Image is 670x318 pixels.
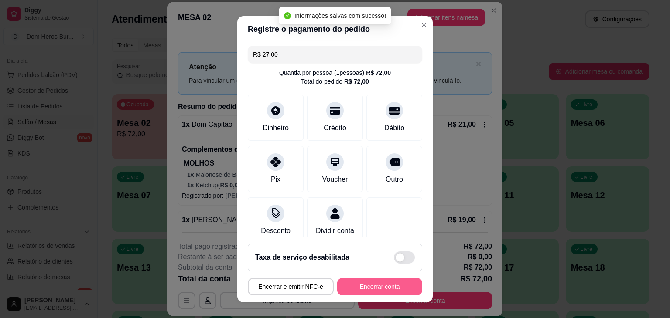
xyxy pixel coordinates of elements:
button: Encerrar conta [337,278,422,295]
div: R$ 72,00 [344,77,369,86]
span: Informações salvas com sucesso! [294,12,386,19]
div: Quantia por pessoa ( 1 pessoas) [279,68,391,77]
button: Encerrar e emitir NFC-e [248,278,334,295]
div: Pix [271,174,280,185]
header: Registre o pagamento do pedido [237,16,433,42]
div: Dinheiro [263,123,289,133]
div: Dividir conta [316,226,354,236]
span: check-circle [284,12,291,19]
div: Outro [386,174,403,185]
div: R$ 72,00 [366,68,391,77]
div: Total do pedido [301,77,369,86]
div: Débito [384,123,404,133]
input: Ex.: hambúrguer de cordeiro [253,46,417,63]
h2: Taxa de serviço desabilitada [255,252,349,263]
div: Desconto [261,226,291,236]
div: Voucher [322,174,348,185]
button: Close [417,18,431,32]
div: Crédito [324,123,346,133]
